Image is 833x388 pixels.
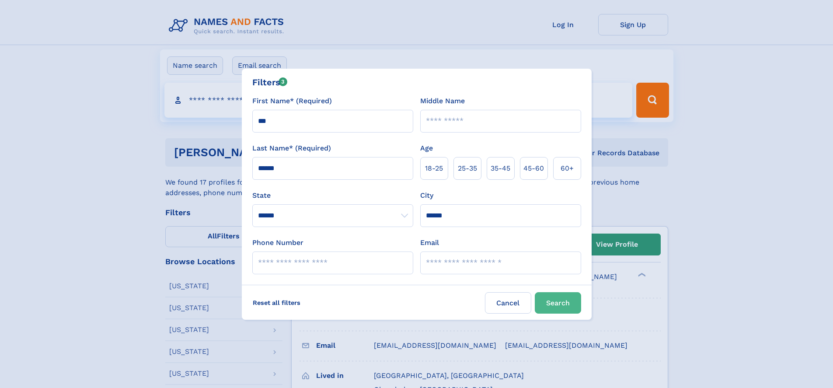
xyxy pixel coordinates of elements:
span: 25‑35 [458,163,477,174]
label: State [252,190,413,201]
label: Email [420,238,439,248]
span: 18‑25 [425,163,443,174]
label: Cancel [485,292,531,314]
label: City [420,190,433,201]
label: Age [420,143,433,154]
span: 45‑60 [523,163,544,174]
span: 35‑45 [491,163,510,174]
label: Phone Number [252,238,303,248]
label: Last Name* (Required) [252,143,331,154]
span: 60+ [561,163,574,174]
label: First Name* (Required) [252,96,332,106]
label: Reset all filters [247,292,306,313]
div: Filters [252,76,288,89]
button: Search [535,292,581,314]
label: Middle Name [420,96,465,106]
